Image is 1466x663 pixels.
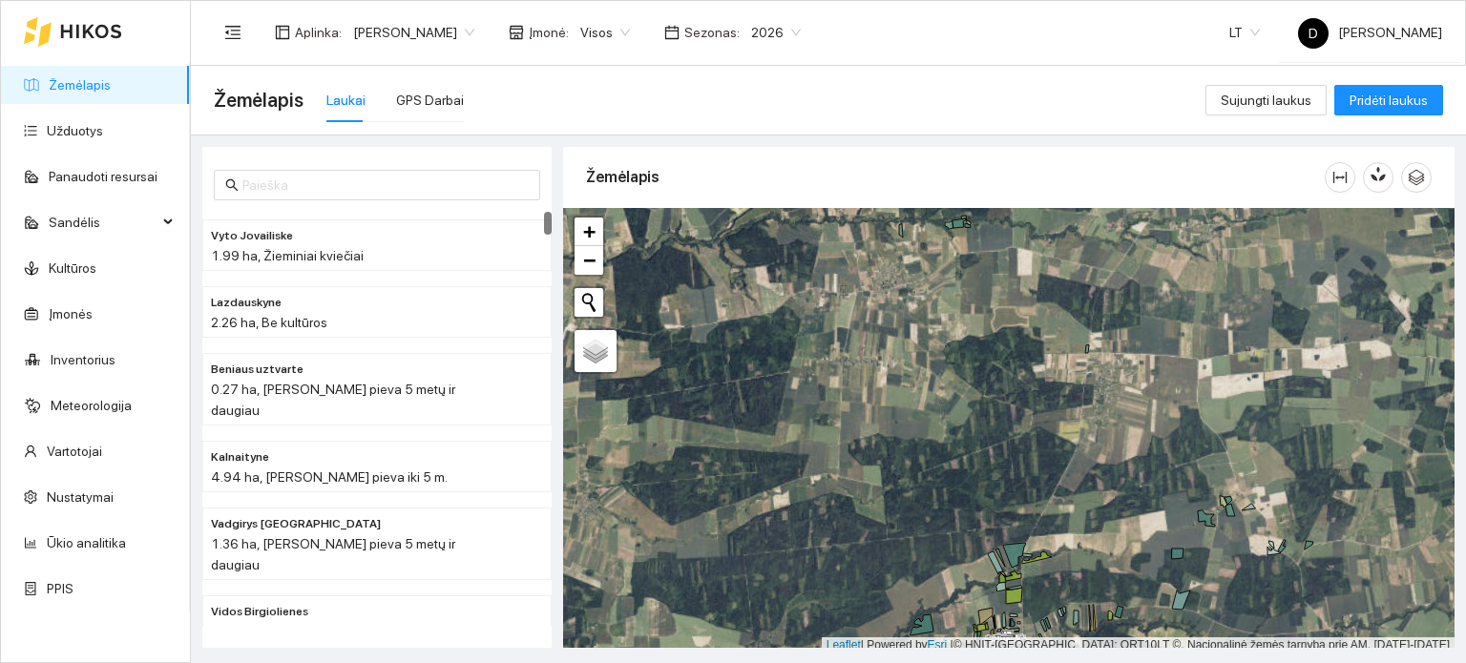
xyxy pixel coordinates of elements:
[1309,18,1318,49] span: D
[51,352,115,367] a: Inventorius
[583,219,596,243] span: +
[586,150,1325,204] div: Žemėlapis
[295,22,342,43] span: Aplinka :
[211,227,293,245] span: Vyto Jovailiske
[49,306,93,321] a: Įmonės
[1298,25,1442,40] span: [PERSON_NAME]
[211,294,282,312] span: Lazdauskyne
[580,18,630,47] span: Visos
[211,515,381,533] span: Vadgirys lanka
[664,25,680,40] span: calendar
[211,382,455,418] span: 0.27 ha, [PERSON_NAME] pieva 5 metų ir daugiau
[211,624,417,639] span: 1.34 ha, Kukurūzai žaliajam pašaru
[1334,85,1443,115] button: Pridėti laukus
[822,637,1455,653] div: | Powered by © HNIT-[GEOGRAPHIC_DATA]; ORT10LT ©, Nacionalinė žemės tarnyba prie AM, [DATE]-[DATE]
[1326,170,1354,185] span: column-width
[928,638,948,652] a: Esri
[353,18,474,47] span: Dovydas Baršauskas
[1325,162,1355,193] button: column-width
[529,22,569,43] span: Įmonė :
[47,123,103,138] a: Užduotys
[575,246,603,275] a: Zoom out
[214,85,304,115] span: Žemėlapis
[47,444,102,459] a: Vartotojai
[575,330,617,372] a: Layers
[509,25,524,40] span: shop
[827,638,861,652] a: Leaflet
[51,398,132,413] a: Meteorologija
[49,169,157,184] a: Panaudoti resursai
[211,361,304,379] span: Beniaus uztvarte
[49,77,111,93] a: Žemėlapis
[751,18,801,47] span: 2026
[575,288,603,317] button: Initiate a new search
[47,581,73,596] a: PPIS
[224,24,241,41] span: menu-fold
[1205,93,1327,108] a: Sujungti laukus
[225,178,239,192] span: search
[47,489,114,505] a: Nustatymai
[242,175,529,196] input: Paieška
[211,603,308,621] span: Vidos Birgiolienes
[47,535,126,550] a: Ūkio analitika
[583,248,596,272] span: −
[1221,90,1311,111] span: Sujungti laukus
[49,260,96,276] a: Kultūros
[211,448,269,466] span: Kalnaityne
[684,22,740,43] span: Sezonas :
[211,469,448,485] span: 4.94 ha, [PERSON_NAME] pieva iki 5 m.
[275,25,290,40] span: layout
[1229,18,1260,47] span: LT
[326,90,366,111] div: Laukai
[575,218,603,246] a: Zoom in
[1350,90,1428,111] span: Pridėti laukus
[1205,85,1327,115] button: Sujungti laukus
[1334,93,1443,108] a: Pridėti laukus
[211,536,455,572] span: 1.36 ha, [PERSON_NAME] pieva 5 metų ir daugiau
[49,203,157,241] span: Sandėlis
[951,638,953,652] span: |
[211,315,327,330] span: 2.26 ha, Be kultūros
[214,13,252,52] button: menu-fold
[396,90,464,111] div: GPS Darbai
[211,248,364,263] span: 1.99 ha, Žieminiai kviečiai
